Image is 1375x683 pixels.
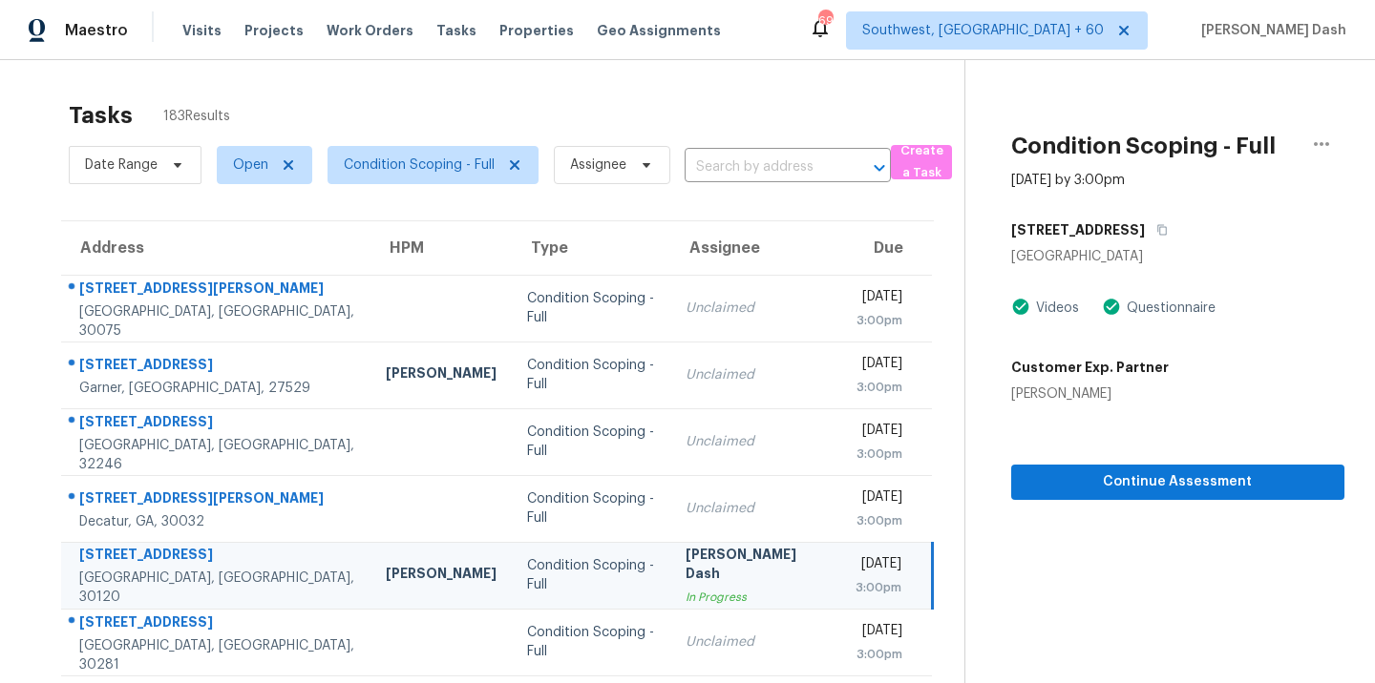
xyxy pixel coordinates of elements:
span: Work Orders [327,21,413,40]
button: Create a Task [891,145,952,179]
div: [GEOGRAPHIC_DATA], [GEOGRAPHIC_DATA], 30281 [79,636,355,674]
div: Decatur, GA, 30032 [79,512,355,531]
div: Garner, [GEOGRAPHIC_DATA], 27529 [79,379,355,398]
th: Assignee [670,221,839,275]
div: 3:00pm [856,311,903,330]
h5: [STREET_ADDRESS] [1011,220,1145,239]
span: Maestro [65,21,128,40]
h5: Customer Exp. Partner [1011,358,1169,377]
div: [PERSON_NAME] [1011,384,1169,404]
div: [GEOGRAPHIC_DATA], [GEOGRAPHIC_DATA], 32246 [79,436,355,474]
div: [STREET_ADDRESS] [79,412,355,436]
div: [DATE] [856,421,903,445]
th: HPM [370,221,512,275]
div: Condition Scoping - Full [527,556,656,594]
div: [DATE] [856,554,901,578]
div: 3:00pm [856,445,903,464]
div: 690 [818,11,832,31]
div: Condition Scoping - Full [527,623,656,661]
div: [STREET_ADDRESS][PERSON_NAME] [79,488,355,512]
div: [PERSON_NAME] [386,564,497,588]
div: Unclaimed [686,432,824,451]
th: Type [512,221,671,275]
div: Videos [1030,299,1079,318]
div: [DATE] [856,487,903,511]
span: Properties [499,21,574,40]
span: Southwest, [GEOGRAPHIC_DATA] + 60 [862,21,1104,40]
span: Projects [244,21,304,40]
span: Date Range [85,155,158,175]
div: Condition Scoping - Full [527,423,656,461]
button: Copy Address [1145,213,1171,247]
div: [DATE] [856,621,903,645]
div: 3:00pm [856,378,903,397]
div: 3:00pm [856,578,901,597]
span: Visits [182,21,222,40]
button: Continue Assessment [1011,465,1344,500]
div: [STREET_ADDRESS] [79,355,355,379]
img: Artifact Present Icon [1011,297,1030,317]
button: Open [866,155,893,181]
span: Create a Task [900,140,942,184]
div: Condition Scoping - Full [527,356,656,394]
div: [STREET_ADDRESS][PERSON_NAME] [79,279,355,302]
div: Unclaimed [686,499,824,518]
th: Address [61,221,370,275]
span: Condition Scoping - Full [344,155,495,175]
th: Due [840,221,933,275]
div: Unclaimed [686,632,824,652]
div: Questionnaire [1121,299,1216,318]
div: [PERSON_NAME] Dash [686,545,824,588]
div: Unclaimed [686,299,824,318]
div: 3:00pm [856,645,903,664]
div: Unclaimed [686,365,824,384]
div: [GEOGRAPHIC_DATA], [GEOGRAPHIC_DATA], 30120 [79,569,355,607]
span: Tasks [436,24,476,37]
span: Open [233,155,268,175]
div: [PERSON_NAME] [386,363,497,387]
span: Geo Assignments [597,21,721,40]
h2: Condition Scoping - Full [1011,136,1276,155]
div: 3:00pm [856,511,903,530]
div: [DATE] [856,287,903,311]
div: Condition Scoping - Full [527,289,656,327]
div: [DATE] by 3:00pm [1011,171,1125,190]
div: [GEOGRAPHIC_DATA] [1011,247,1344,266]
div: [DATE] [856,354,903,378]
span: Continue Assessment [1026,470,1329,494]
div: [STREET_ADDRESS] [79,612,355,636]
h2: Tasks [69,106,133,125]
span: [PERSON_NAME] Dash [1194,21,1346,40]
span: 183 Results [163,107,230,126]
input: Search by address [685,153,837,182]
div: [GEOGRAPHIC_DATA], [GEOGRAPHIC_DATA], 30075 [79,302,355,341]
div: In Progress [686,588,824,607]
img: Artifact Present Icon [1102,297,1121,317]
span: Assignee [570,155,626,175]
div: [STREET_ADDRESS] [79,545,355,569]
div: Condition Scoping - Full [527,489,656,528]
